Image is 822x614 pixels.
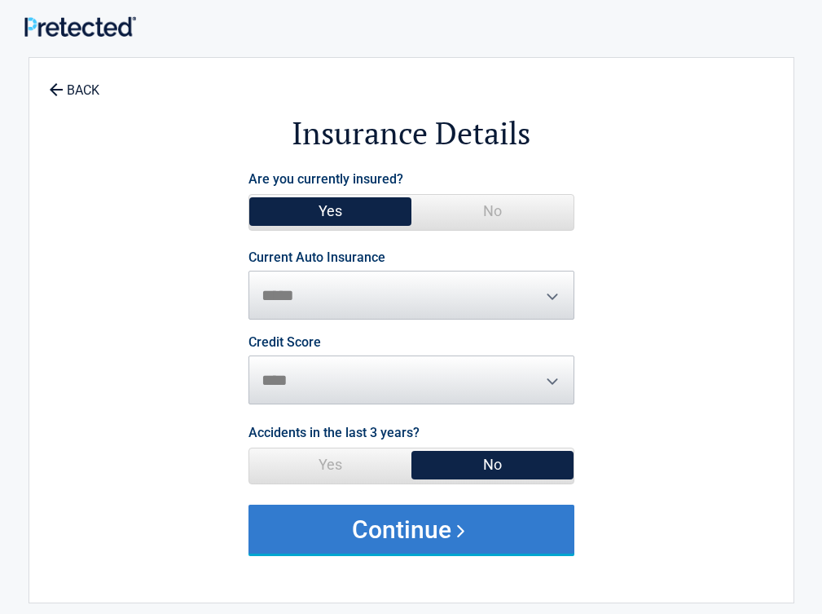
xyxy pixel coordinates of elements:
span: No [411,448,574,481]
label: Accidents in the last 3 years? [248,422,420,444]
span: Yes [249,195,411,227]
button: Continue [248,505,574,554]
a: BACK [46,68,103,97]
h2: Insurance Details [119,113,704,154]
label: Current Auto Insurance [248,251,385,264]
span: Yes [249,448,411,481]
span: No [411,195,574,227]
label: Are you currently insured? [248,168,403,190]
label: Credit Score [248,336,321,349]
img: Main Logo [24,16,136,37]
